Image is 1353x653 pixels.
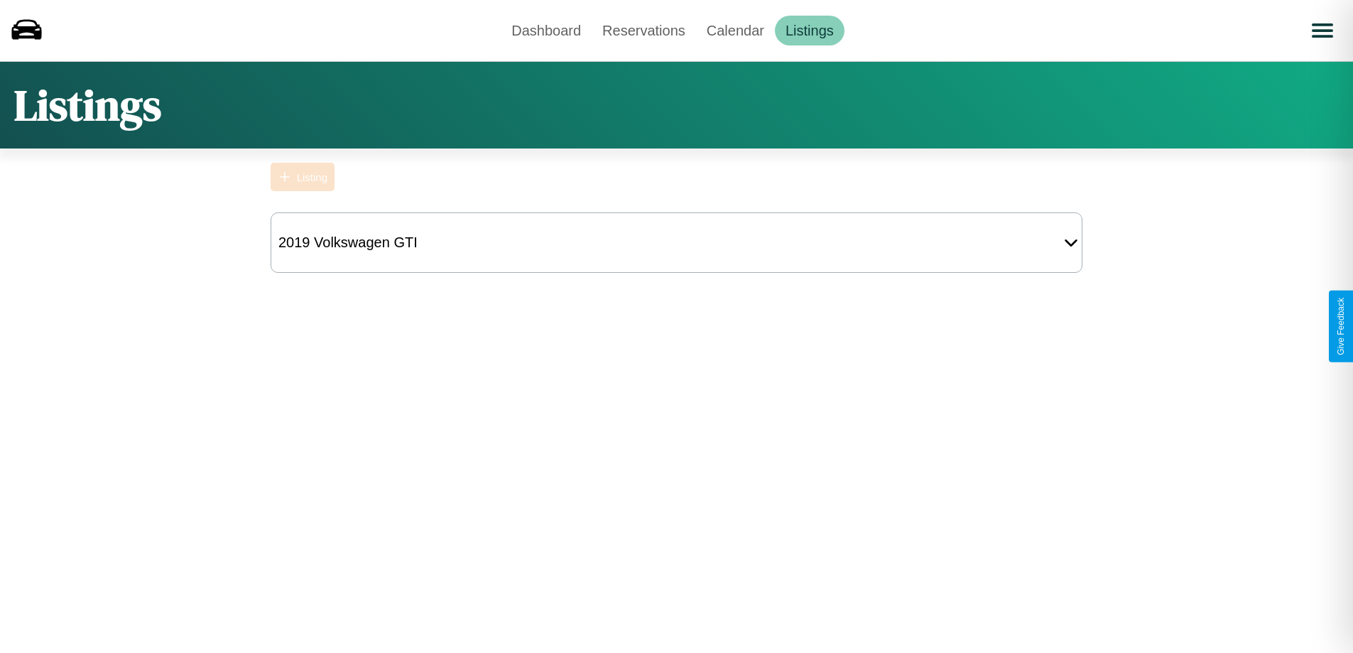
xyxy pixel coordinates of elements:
[696,16,775,45] a: Calendar
[271,163,335,191] button: Listing
[1303,11,1342,50] button: Open menu
[271,227,425,258] div: 2019 Volkswagen GTI
[14,76,161,134] h1: Listings
[297,171,327,183] div: Listing
[775,16,844,45] a: Listings
[1336,298,1346,355] div: Give Feedback
[592,16,696,45] a: Reservations
[501,16,592,45] a: Dashboard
